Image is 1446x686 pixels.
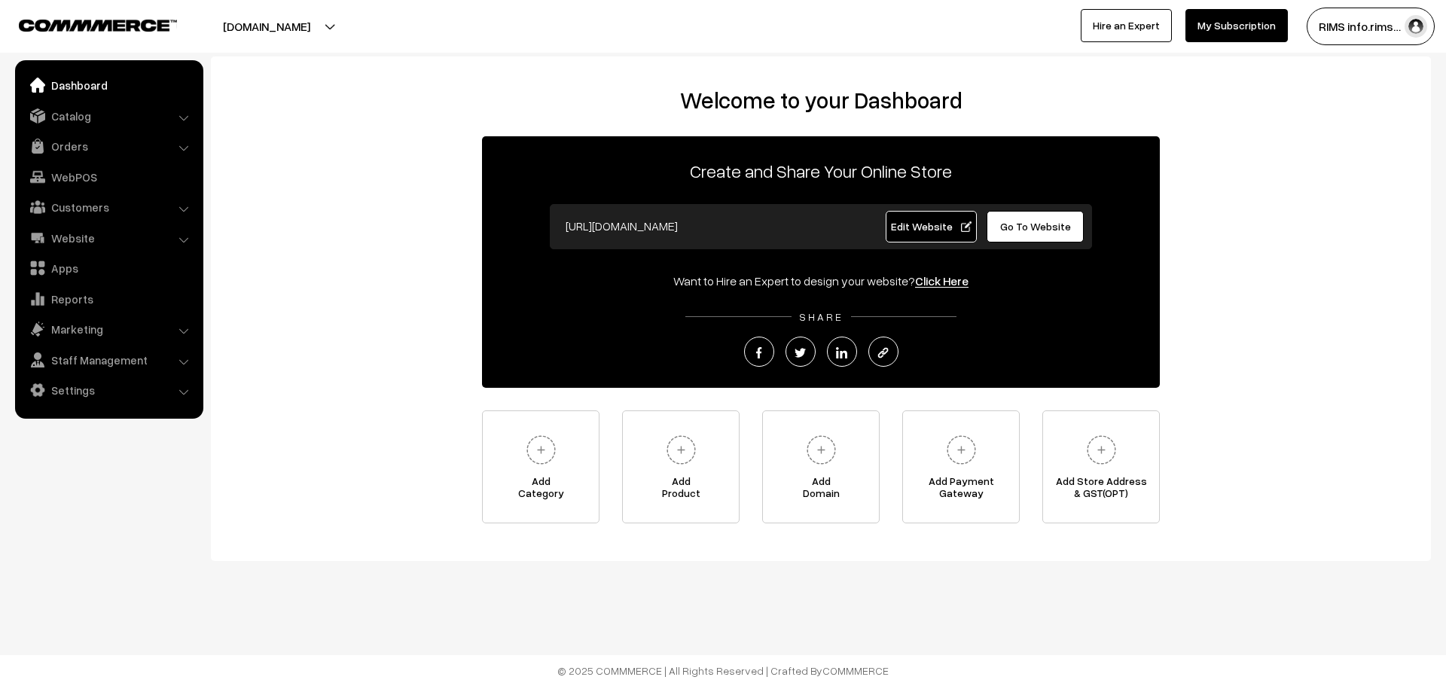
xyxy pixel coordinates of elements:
a: Orders [19,133,198,160]
span: Add Domain [763,475,879,505]
a: Hire an Expert [1081,9,1172,42]
button: [DOMAIN_NAME] [170,8,363,45]
img: user [1405,15,1427,38]
a: Dashboard [19,72,198,99]
img: plus.svg [801,429,842,471]
img: COMMMERCE [19,20,177,31]
a: Go To Website [987,211,1084,242]
a: My Subscription [1185,9,1288,42]
a: Edit Website [886,211,978,242]
h2: Welcome to your Dashboard [226,87,1416,114]
a: Marketing [19,316,198,343]
a: Add Store Address& GST(OPT) [1042,410,1160,523]
span: Edit Website [891,220,972,233]
span: Add Store Address & GST(OPT) [1043,475,1159,505]
a: Apps [19,255,198,282]
a: Click Here [915,273,969,288]
a: AddDomain [762,410,880,523]
a: COMMMERCE [822,664,889,677]
a: Website [19,224,198,252]
a: Add PaymentGateway [902,410,1020,523]
span: Add Category [483,475,599,505]
span: Add Product [623,475,739,505]
img: plus.svg [660,429,702,471]
a: WebPOS [19,163,198,191]
p: Create and Share Your Online Store [482,157,1160,184]
img: plus.svg [941,429,982,471]
button: RIMS info.rims… [1307,8,1435,45]
a: Settings [19,377,198,404]
a: AddProduct [622,410,740,523]
a: AddCategory [482,410,599,523]
div: Want to Hire an Expert to design your website? [482,272,1160,290]
a: Catalog [19,102,198,130]
span: Go To Website [1000,220,1071,233]
img: plus.svg [520,429,562,471]
img: plus.svg [1081,429,1122,471]
a: Customers [19,194,198,221]
span: Add Payment Gateway [903,475,1019,505]
a: COMMMERCE [19,15,151,33]
a: Staff Management [19,346,198,373]
span: SHARE [792,310,851,323]
a: Reports [19,285,198,313]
